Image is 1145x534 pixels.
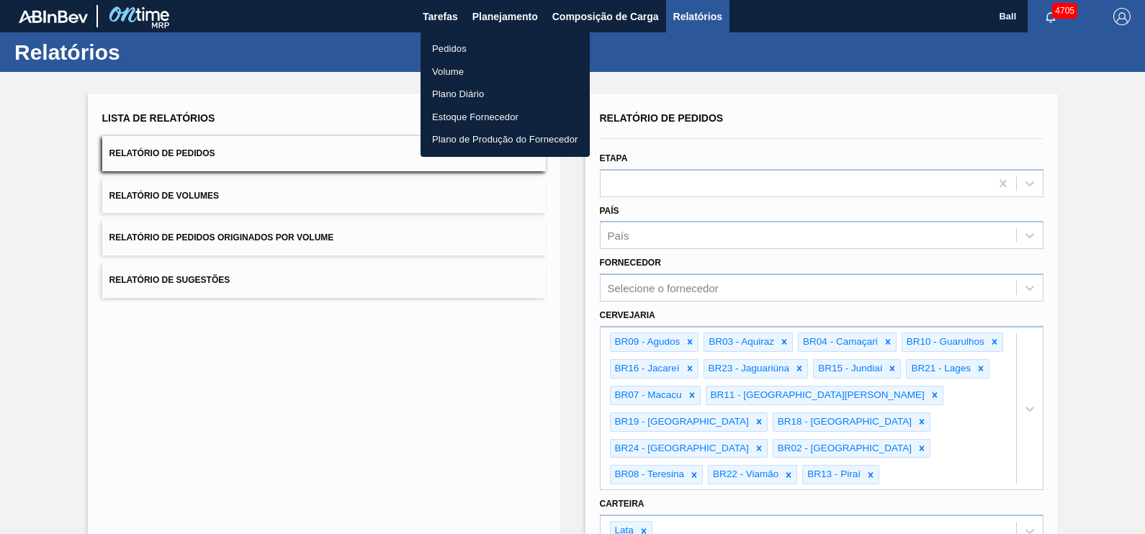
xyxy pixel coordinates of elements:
[421,83,590,106] a: Plano Diário
[421,37,590,60] a: Pedidos
[421,128,590,151] a: Plano de Produção do Fornecedor
[421,60,590,83] a: Volume
[421,106,590,129] a: Estoque Fornecedor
